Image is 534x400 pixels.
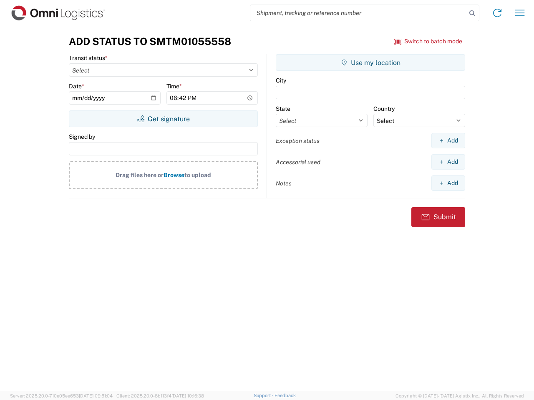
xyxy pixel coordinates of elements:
[276,105,290,112] label: State
[276,137,320,145] label: Exception status
[116,172,164,178] span: Drag files here or
[373,105,395,112] label: Country
[69,35,231,47] h3: Add Status to SMTM01055558
[250,5,466,21] input: Shipment, tracking or reference number
[395,392,524,400] span: Copyright © [DATE]-[DATE] Agistix Inc., All Rights Reserved
[166,82,182,90] label: Time
[171,393,204,398] span: [DATE] 10:16:38
[164,172,184,178] span: Browse
[10,393,113,398] span: Server: 2025.20.0-710e05ee653
[69,54,108,62] label: Transit status
[79,393,113,398] span: [DATE] 09:51:04
[431,175,465,191] button: Add
[276,180,292,187] label: Notes
[69,82,84,90] label: Date
[69,133,95,140] label: Signed by
[254,393,275,398] a: Support
[411,207,465,227] button: Submit
[116,393,204,398] span: Client: 2025.20.0-8b113f4
[394,35,462,48] button: Switch to batch mode
[431,133,465,148] button: Add
[184,172,211,178] span: to upload
[275,393,296,398] a: Feedback
[69,110,258,127] button: Get signature
[276,158,320,166] label: Accessorial used
[276,77,286,84] label: City
[276,54,465,71] button: Use my location
[431,154,465,170] button: Add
